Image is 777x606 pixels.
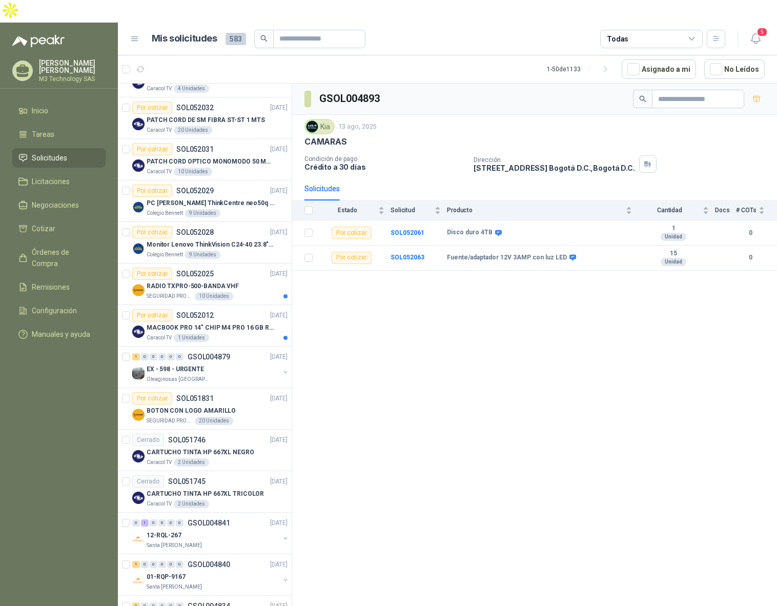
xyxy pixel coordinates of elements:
img: Company Logo [132,450,145,462]
th: Cantidad [638,200,715,220]
a: CerradoSOL051746[DATE] Company LogoCARTUCHO TINTA HP 667XL NEGROCaracol TV2 Unidades [118,430,292,471]
p: [PERSON_NAME] [PERSON_NAME] [39,59,106,74]
div: Por cotizar [132,143,172,155]
h3: GSOL004893 [319,91,381,107]
p: Caracol TV [147,500,172,508]
p: Santa [PERSON_NAME] [147,583,202,591]
div: Cerrado [132,434,164,446]
p: [DATE] [270,435,288,445]
a: Por cotizarSOL052032[DATE] Company LogoPATCH CORD DE SM FIBRA ST-ST 1 MTSCaracol TV20 Unidades [118,97,292,139]
b: 15 [638,250,709,258]
div: 0 [141,561,149,568]
div: 1 [132,561,140,568]
p: PATCH CORD OPTICO MONOMODO 50 MTS [147,157,274,167]
div: 10 Unidades [174,168,212,176]
p: [DATE] [270,269,288,279]
span: Solicitudes [32,152,67,164]
span: Configuración [32,305,77,316]
p: MACBOOK PRO 14" CHIP M4 PRO 16 GB RAM 1TB [147,323,274,333]
p: M3 Technology SAS [39,76,106,82]
div: Por cotizar [132,185,172,197]
a: SOL052061 [391,229,424,236]
span: # COTs [736,207,756,214]
div: 2 Unidades [174,500,209,508]
p: BOTON CON LOGO AMARILLO [147,406,236,416]
p: SEGURIDAD PROVISER LTDA [147,292,193,300]
a: Cotizar [12,219,106,238]
b: 0 [736,228,765,238]
span: Negociaciones [32,199,79,211]
div: 0 [176,353,183,360]
span: search [260,35,268,42]
div: 0 [176,561,183,568]
p: Crédito a 30 días [304,163,465,171]
div: 0 [158,519,166,527]
span: 583 [226,33,246,45]
a: 1 0 0 0 0 0 GSOL004879[DATE] Company LogoEX - 598 - URGENTEOleaginosas [GEOGRAPHIC_DATA][PERSON_N... [132,351,290,383]
p: PATCH CORD DE SM FIBRA ST-ST 1 MTS [147,115,265,125]
div: Solicitudes [304,183,340,194]
span: Cantidad [638,207,701,214]
p: GSOL004841 [188,519,230,527]
p: SOL051831 [176,395,214,402]
p: RADIO TXPRO-500-BANDA VHF [147,281,239,291]
div: 1 - 50 de 1133 [547,61,614,77]
a: Por cotizarSOL052028[DATE] Company LogoMonitor Lenovo ThinkVision C24-40 23.8" 3YWColegio Bennett... [118,222,292,264]
a: Remisiones [12,277,106,297]
p: [DATE] [270,560,288,570]
img: Logo peakr [12,35,65,47]
p: SEGURIDAD PROVISER LTDA [147,417,193,425]
p: SOL051746 [168,436,206,443]
a: 0 1 0 0 0 0 GSOL004841[DATE] Company Logo12-RQL-267Santa [PERSON_NAME] [132,517,290,550]
div: 0 [150,519,157,527]
img: Company Logo [132,284,145,296]
div: 9 Unidades [185,209,220,217]
a: Tareas [12,125,106,144]
button: Asignado a mi [622,59,696,79]
b: 0 [736,253,765,262]
div: 20 Unidades [195,417,233,425]
img: Company Logo [132,326,145,338]
p: [DATE] [270,145,288,154]
span: Tareas [32,129,54,140]
div: 0 [176,519,183,527]
p: EX - 598 - URGENTE [147,365,204,374]
img: Company Logo [132,201,145,213]
th: Solicitud [391,200,447,220]
div: 1 [141,519,149,527]
span: Cotizar [32,223,55,234]
img: Company Logo [132,575,145,587]
a: Manuales y ayuda [12,325,106,344]
div: 1 [132,353,140,360]
div: Por cotizar [132,102,172,114]
p: Caracol TV [147,458,172,467]
a: Por cotizarSOL052029[DATE] Company LogoPC [PERSON_NAME] ThinkCentre neo50q Gen 4 Core i5 16Gb 512... [118,180,292,222]
p: Caracol TV [147,334,172,342]
p: Caracol TV [147,85,172,93]
div: 4 Unidades [174,85,209,93]
span: Producto [447,207,624,214]
p: Caracol TV [147,168,172,176]
p: Colegio Bennett [147,251,183,259]
div: 1 Unidades [174,334,209,342]
p: GSOL004879 [188,353,230,360]
img: Company Logo [132,409,145,421]
div: 0 [150,561,157,568]
div: Unidad [661,233,686,241]
a: CerradoSOL051745[DATE] Company LogoCARTUCHO TINTA HP 667XL TRICOLORCaracol TV2 Unidades [118,471,292,513]
div: Por cotizar [132,309,172,321]
p: [DATE] [270,103,288,113]
div: 0 [167,519,175,527]
p: SOL052012 [176,312,214,319]
p: CARTUCHO TINTA HP 667XL NEGRO [147,448,254,457]
p: Caracol TV [147,126,172,134]
a: Configuración [12,301,106,320]
b: Fuente/adaptador 12V 3AMP con luz LED [447,254,567,262]
p: SOL052029 [176,187,214,194]
a: Inicio [12,101,106,120]
div: Por cotizar [132,392,172,405]
p: 12-RQL-267 [147,531,181,540]
p: Monitor Lenovo ThinkVision C24-40 23.8" 3YW [147,240,274,250]
div: 0 [167,561,175,568]
p: [DATE] [270,352,288,362]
